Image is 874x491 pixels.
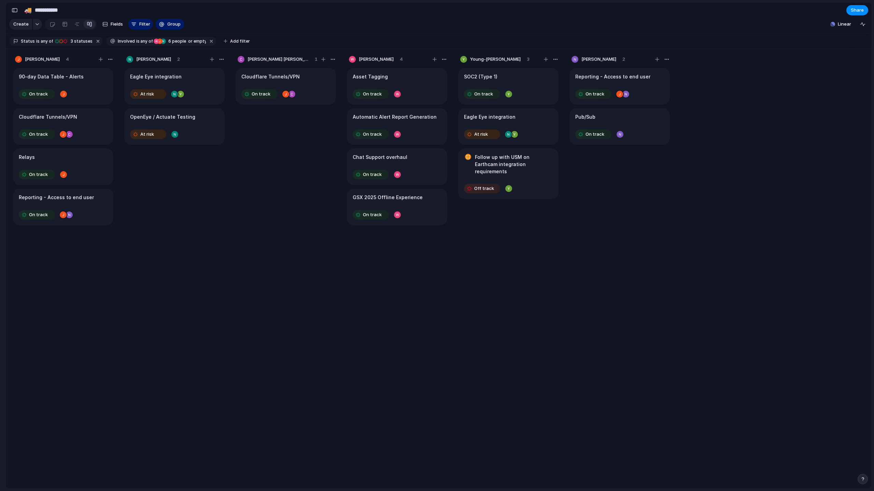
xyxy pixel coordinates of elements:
span: [PERSON_NAME] [581,56,616,63]
h1: Automatic Alert Report Generation [353,113,437,121]
div: SOC2 (Type 1)On track [458,68,559,105]
h1: Asset Tagging [353,73,388,80]
button: Off track [462,183,502,194]
button: 3 statuses [54,38,94,45]
button: At risk [128,89,168,100]
span: Fields [111,21,123,28]
span: Filter [139,21,150,28]
span: 4 [66,56,69,63]
span: [PERSON_NAME] [25,56,60,63]
span: On track [363,211,382,218]
span: Linear [838,21,851,28]
div: Eagle Eye integrationAt risk [458,108,559,145]
button: On track [351,129,391,140]
h1: SOC2 (Type 1) [464,73,497,80]
button: Fields [100,19,126,30]
span: On track [363,91,382,98]
span: At risk [474,131,488,138]
span: On track [252,91,270,98]
h1: Relays [19,153,35,161]
div: 90-day Data Table - AlertsOn track [13,68,113,105]
h1: GSX 2025 Offline Experience [353,194,423,201]
button: On track [462,89,502,100]
span: On track [29,211,48,218]
span: On track [29,171,48,178]
span: 3 [69,39,74,44]
span: Add filter [230,38,250,44]
span: [PERSON_NAME] [359,56,394,63]
span: On track [586,131,604,138]
span: 6 [166,39,172,44]
div: 🚚 [24,5,32,15]
div: Eagle Eye integrationAt risk [124,68,225,105]
button: 6 peopleor empty [153,38,207,45]
span: 2 [177,56,180,63]
button: On track [240,89,279,100]
span: or empty [187,38,206,44]
button: On track [17,209,57,220]
h1: Eagle Eye integration [464,113,516,121]
button: On track [17,129,57,140]
span: At risk [140,91,154,98]
button: On track [574,89,613,100]
div: Cloudflare Tunnels/VPNOn track [236,68,336,105]
button: isany of [35,38,54,45]
span: On track [363,131,382,138]
button: Group [156,19,184,30]
button: On track [17,89,57,100]
span: people [166,38,186,44]
span: On track [29,131,48,138]
span: On track [29,91,48,98]
span: 4 [400,56,403,63]
span: any of [40,38,53,44]
span: On track [363,171,382,178]
button: On track [351,209,391,220]
h1: Reporting - Access to end user [19,194,94,201]
div: GSX 2025 Offline ExperienceOn track [347,189,447,225]
button: Create [9,19,32,30]
span: is [36,38,40,44]
h1: Follow up with USM on Earthcam integration requirements [475,153,553,175]
span: [PERSON_NAME] [136,56,171,63]
span: is [136,38,140,44]
span: statuses [69,38,93,44]
span: Share [851,7,864,14]
h1: Reporting - Access to end user [575,73,650,80]
h1: OpenEye / Actuate Testing [130,113,195,121]
div: Follow up with USM on Earthcam integration requirementsOff track [458,148,559,199]
button: isany of [135,38,154,45]
button: Linear [828,19,854,29]
div: Reporting - Access to end userOn track [13,189,113,225]
span: 2 [622,56,625,63]
span: Young-[PERSON_NAME] [470,56,521,63]
div: Automatic Alert Report GenerationOn track [347,108,447,145]
span: any of [140,38,153,44]
div: Reporting - Access to end userOn track [569,68,670,105]
span: At risk [140,131,154,138]
h1: Cloudflare Tunnels/VPN [241,73,300,80]
span: Group [167,21,181,28]
span: On track [474,91,493,98]
span: [PERSON_NAME] [PERSON_NAME] [248,56,309,63]
span: Off track [474,185,494,192]
button: At risk [462,129,502,140]
h1: Pub/Sub [575,113,595,121]
button: Share [846,5,868,15]
button: At risk [128,129,168,140]
div: Asset TaggingOn track [347,68,447,105]
button: Filter [128,19,153,30]
h1: 90-day Data Table - Alerts [19,73,84,80]
button: On track [574,129,613,140]
div: RelaysOn track [13,148,113,185]
h1: Chat Support overhaul [353,153,407,161]
div: Chat Support overhaulOn track [347,148,447,185]
span: Involved [118,38,135,44]
button: 🚚 [23,5,33,16]
span: 1 [315,56,318,63]
div: OpenEye / Actuate TestingAt risk [124,108,225,145]
span: On track [586,91,604,98]
div: Pub/SubOn track [569,108,670,145]
button: On track [17,169,57,180]
div: Cloudflare Tunnels/VPNOn track [13,108,113,145]
span: Create [13,21,29,28]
